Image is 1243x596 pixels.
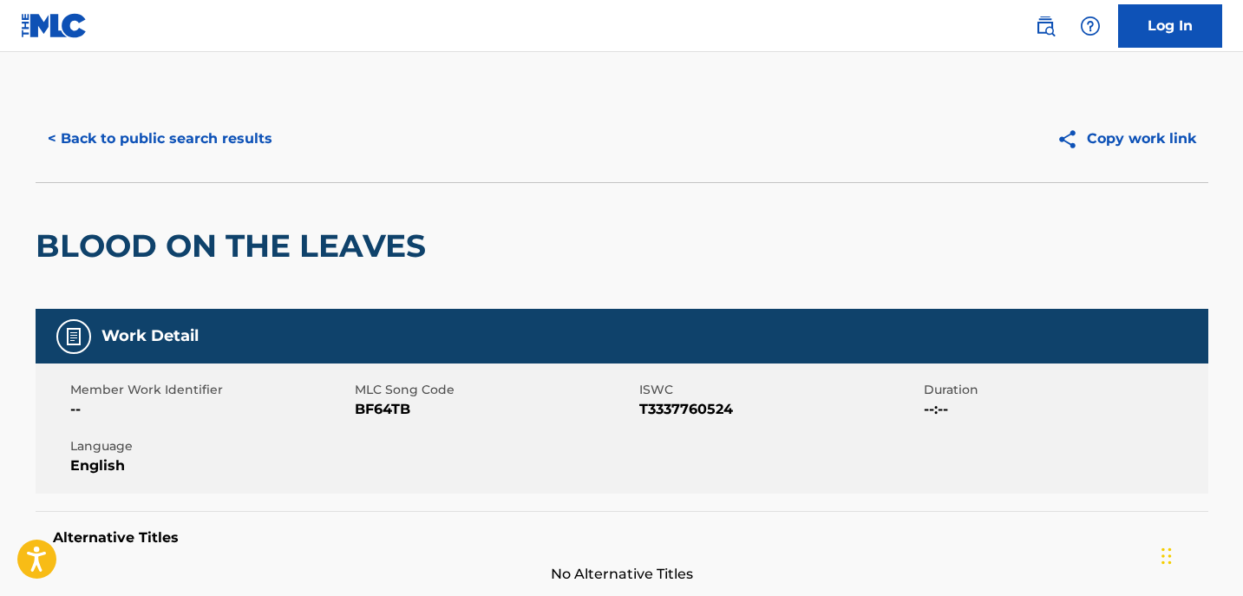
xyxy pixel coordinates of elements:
[639,381,919,399] span: ISWC
[21,13,88,38] img: MLC Logo
[1073,9,1108,43] div: Help
[355,399,635,420] span: BF64TB
[1080,16,1101,36] img: help
[63,326,84,347] img: Work Detail
[1118,4,1222,48] a: Log In
[53,529,1191,547] h5: Alternative Titles
[924,399,1204,420] span: --:--
[1057,128,1087,150] img: Copy work link
[70,437,350,455] span: Language
[355,381,635,399] span: MLC Song Code
[1156,513,1243,596] iframe: Chat Widget
[70,455,350,476] span: English
[36,564,1208,585] span: No Alternative Titles
[1161,530,1172,582] div: Drag
[70,399,350,420] span: --
[36,226,435,265] h2: BLOOD ON THE LEAVES
[70,381,350,399] span: Member Work Identifier
[1044,117,1208,160] button: Copy work link
[36,117,285,160] button: < Back to public search results
[1035,16,1056,36] img: search
[924,381,1204,399] span: Duration
[101,326,199,346] h5: Work Detail
[639,399,919,420] span: T3337760524
[1028,9,1063,43] a: Public Search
